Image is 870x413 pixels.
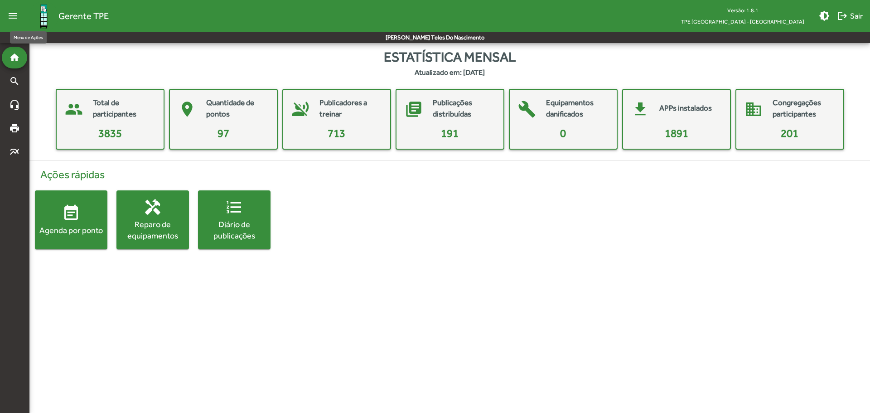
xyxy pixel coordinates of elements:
span: 1891 [665,127,688,139]
span: 713 [328,127,345,139]
mat-card-title: APPs instalados [659,102,712,114]
span: Gerente TPE [58,9,109,23]
span: 191 [441,127,459,139]
mat-icon: print [9,123,20,134]
mat-card-title: Publicações distribuídas [433,97,494,120]
span: 201 [781,127,798,139]
button: Agenda por ponto [35,190,107,249]
strong: Atualizado em: [DATE] [415,67,485,78]
mat-icon: menu [4,7,22,25]
mat-icon: handyman [144,198,162,216]
button: Sair [833,8,866,24]
mat-icon: voice_over_off [287,96,314,123]
mat-icon: logout [837,10,848,21]
mat-icon: event_note [62,204,80,222]
mat-card-title: Congregações participantes [773,97,834,120]
div: Agenda por ponto [35,224,107,236]
h4: Ações rápidas [35,168,865,181]
mat-icon: brightness_medium [819,10,830,21]
mat-icon: multiline_chart [9,146,20,157]
mat-card-title: Quantidade de pontos [206,97,268,120]
span: 0 [560,127,566,139]
mat-icon: people [60,96,87,123]
span: TPE [GEOGRAPHIC_DATA] - [GEOGRAPHIC_DATA] [674,16,812,27]
div: Versão: 1.8.1 [674,5,812,16]
span: 3835 [98,127,122,139]
mat-icon: domain [740,96,767,123]
button: Reparo de equipamentos [116,190,189,249]
mat-card-title: Total de participantes [93,97,155,120]
mat-card-title: Publicadores a treinar [319,97,381,120]
mat-icon: build [513,96,541,123]
div: Diário de publicações [198,219,271,241]
mat-icon: get_app [627,96,654,123]
mat-card-title: Equipamentos danificados [546,97,608,120]
mat-icon: library_books [400,96,427,123]
mat-icon: search [9,76,20,87]
span: Sair [837,8,863,24]
button: Diário de publicações [198,190,271,249]
div: Reparo de equipamentos [116,219,189,241]
span: 97 [217,127,229,139]
mat-icon: format_list_numbered [225,198,243,216]
mat-icon: headset_mic [9,99,20,110]
mat-icon: place [174,96,201,123]
span: Estatística mensal [384,47,516,67]
mat-icon: home [9,52,20,63]
img: Logo [29,1,58,31]
a: Gerente TPE [22,1,109,31]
